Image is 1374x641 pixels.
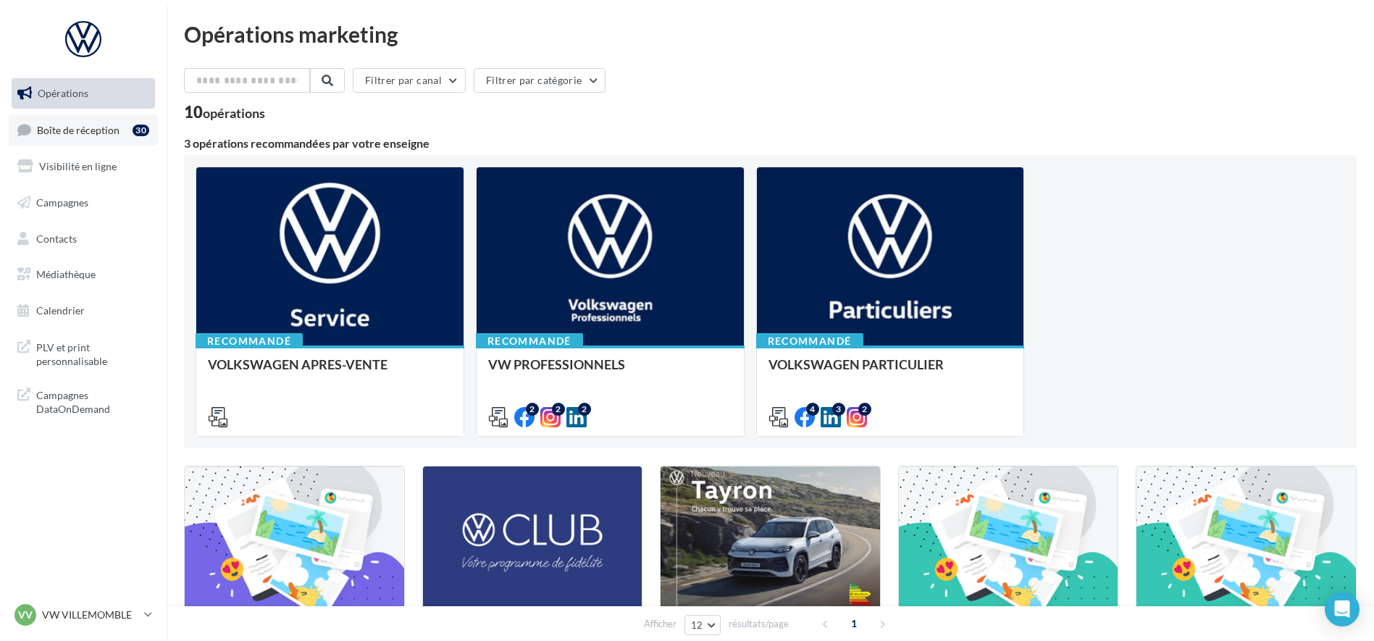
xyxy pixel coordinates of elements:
[184,138,1357,149] div: 3 opérations recommandées par votre enseigne
[184,23,1357,45] div: Opérations marketing
[9,78,158,109] a: Opérations
[9,332,158,374] a: PLV et print personnalisable
[842,612,866,635] span: 1
[488,357,732,386] div: VW PROFESSIONNELS
[196,333,303,349] div: Recommandé
[133,125,149,136] div: 30
[18,608,33,622] span: VV
[36,196,88,209] span: Campagnes
[36,385,149,416] span: Campagnes DataOnDemand
[36,304,85,317] span: Calendrier
[756,333,863,349] div: Recommandé
[476,333,583,349] div: Recommandé
[768,357,1013,386] div: VOLKSWAGEN PARTICULIER
[9,114,158,146] a: Boîte de réception30
[684,615,721,635] button: 12
[858,403,871,416] div: 2
[9,296,158,326] a: Calendrier
[36,338,149,369] span: PLV et print personnalisable
[38,87,88,99] span: Opérations
[9,224,158,254] a: Contacts
[9,380,158,422] a: Campagnes DataOnDemand
[832,403,845,416] div: 3
[691,619,703,631] span: 12
[353,68,466,93] button: Filtrer par canal
[208,357,452,386] div: VOLKSWAGEN APRES-VENTE
[42,608,138,622] p: VW VILLEMOMBLE
[39,160,117,172] span: Visibilité en ligne
[806,403,819,416] div: 4
[552,403,565,416] div: 2
[203,106,265,120] div: opérations
[729,617,789,631] span: résultats/page
[37,123,120,135] span: Boîte de réception
[644,617,676,631] span: Afficher
[184,104,265,120] div: 10
[36,268,96,280] span: Médiathèque
[1325,592,1360,627] div: Open Intercom Messenger
[578,403,591,416] div: 2
[9,151,158,182] a: Visibilité en ligne
[9,188,158,218] a: Campagnes
[12,601,155,629] a: VV VW VILLEMOMBLE
[36,232,77,244] span: Contacts
[474,68,606,93] button: Filtrer par catégorie
[526,403,539,416] div: 2
[9,259,158,290] a: Médiathèque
